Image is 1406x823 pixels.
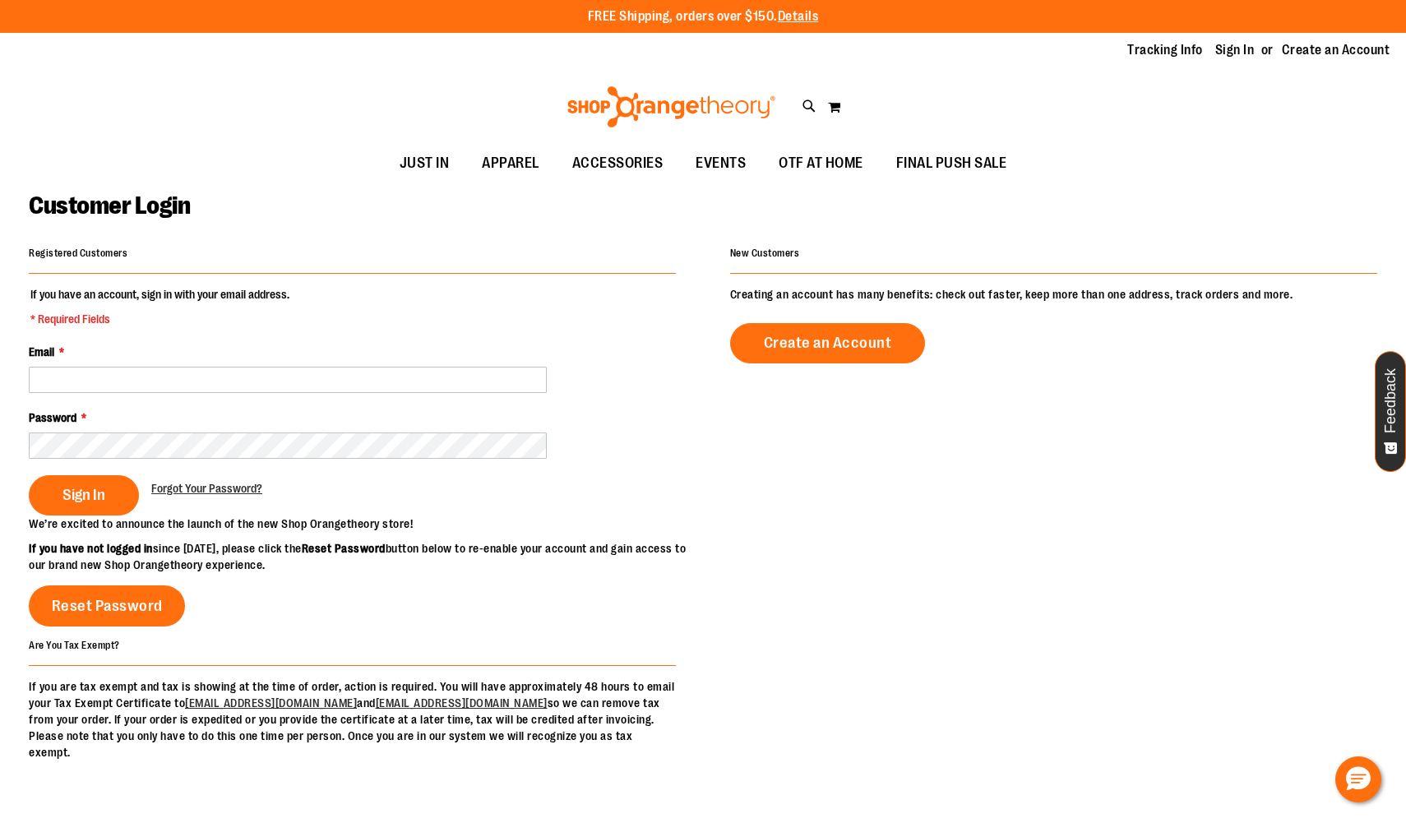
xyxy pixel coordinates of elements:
[1215,41,1255,59] a: Sign In
[730,286,1377,303] p: Creating an account has many benefits: check out faster, keep more than one address, track orders...
[896,145,1007,182] span: FINAL PUSH SALE
[29,475,139,516] button: Sign In
[29,639,120,650] strong: Are You Tax Exempt?
[383,145,466,183] a: JUST IN
[465,145,556,183] a: APPAREL
[29,540,703,573] p: since [DATE], please click the button below to re-enable your account and gain access to our bran...
[62,486,105,504] span: Sign In
[52,597,163,615] span: Reset Password
[730,323,926,363] a: Create an Account
[30,311,289,327] span: * Required Fields
[1282,41,1390,59] a: Create an Account
[572,145,664,182] span: ACCESSORIES
[29,678,676,761] p: If you are tax exempt and tax is showing at the time of order, action is required. You will have ...
[151,482,262,495] span: Forgot Your Password?
[29,585,185,626] a: Reset Password
[482,145,539,182] span: APPAREL
[779,145,863,182] span: OTF AT HOME
[29,286,291,327] legend: If you have an account, sign in with your email address.
[762,145,880,183] a: OTF AT HOME
[696,145,746,182] span: EVENTS
[151,480,262,497] a: Forgot Your Password?
[1335,756,1381,802] button: Hello, have a question? Let’s chat.
[302,542,386,555] strong: Reset Password
[880,145,1024,183] a: FINAL PUSH SALE
[29,411,76,424] span: Password
[778,9,819,24] a: Details
[1375,351,1406,472] button: Feedback - Show survey
[679,145,762,183] a: EVENTS
[1127,41,1203,59] a: Tracking Info
[29,542,153,555] strong: If you have not logged in
[588,7,819,26] p: FREE Shipping, orders over $150.
[556,145,680,183] a: ACCESSORIES
[29,516,703,532] p: We’re excited to announce the launch of the new Shop Orangetheory store!
[1383,368,1399,433] span: Feedback
[29,247,127,259] strong: Registered Customers
[565,86,778,127] img: Shop Orangetheory
[730,247,800,259] strong: New Customers
[29,192,190,220] span: Customer Login
[764,334,892,352] span: Create an Account
[29,345,54,358] span: Email
[376,696,548,710] a: [EMAIL_ADDRESS][DOMAIN_NAME]
[400,145,450,182] span: JUST IN
[185,696,357,710] a: [EMAIL_ADDRESS][DOMAIN_NAME]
